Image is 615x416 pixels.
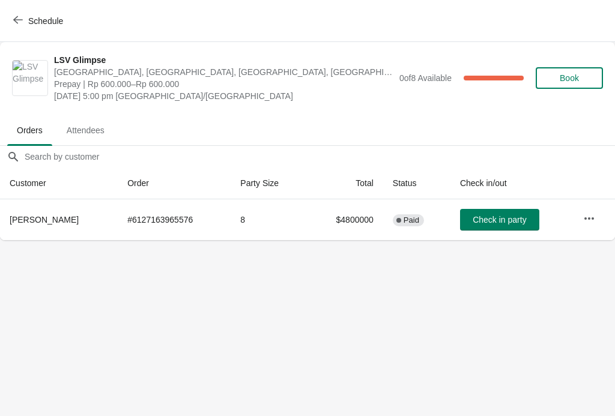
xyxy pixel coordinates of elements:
[560,73,579,83] span: Book
[383,167,450,199] th: Status
[473,215,526,225] span: Check in party
[231,199,307,240] td: 8
[7,119,52,141] span: Orders
[404,216,419,225] span: Paid
[231,167,307,199] th: Party Size
[399,73,452,83] span: 0 of 8 Available
[13,61,47,95] img: LSV Glimpse
[54,66,393,78] span: [GEOGRAPHIC_DATA], [GEOGRAPHIC_DATA], [GEOGRAPHIC_DATA], [GEOGRAPHIC_DATA], [GEOGRAPHIC_DATA]
[10,215,79,225] span: [PERSON_NAME]
[307,199,383,240] td: $4800000
[24,146,615,167] input: Search by customer
[118,199,231,240] td: # 6127163965576
[54,78,393,90] span: Prepay | Rp 600.000–Rp 600.000
[536,67,603,89] button: Book
[6,10,73,32] button: Schedule
[28,16,63,26] span: Schedule
[118,167,231,199] th: Order
[54,54,393,66] span: LSV Glimpse
[307,167,383,199] th: Total
[450,167,574,199] th: Check in/out
[57,119,114,141] span: Attendees
[460,209,539,231] button: Check in party
[54,90,393,102] span: [DATE] 5:00 pm [GEOGRAPHIC_DATA]/[GEOGRAPHIC_DATA]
